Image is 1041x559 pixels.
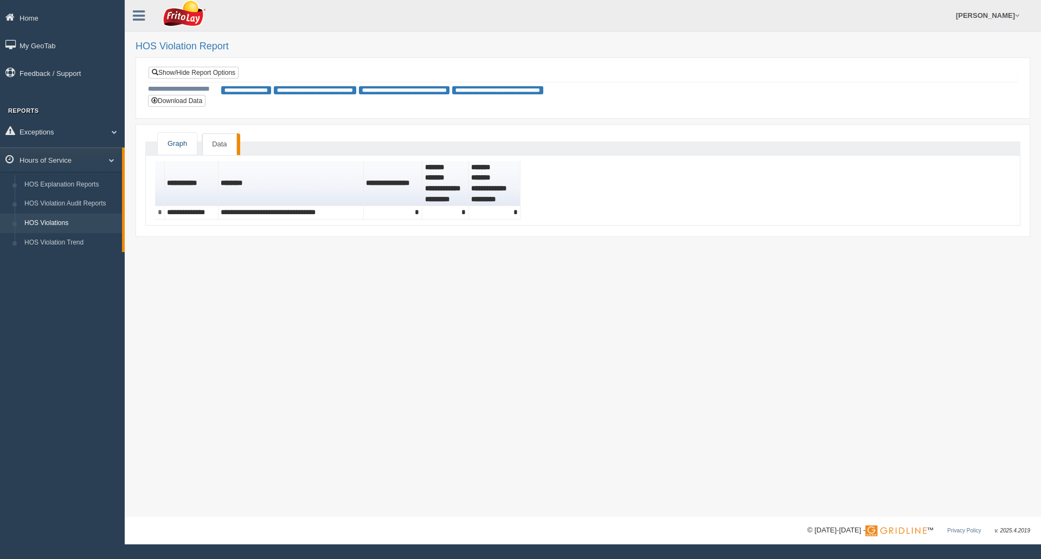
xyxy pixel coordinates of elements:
a: Data [202,133,236,156]
a: HOS Violation Trend [20,233,122,253]
a: HOS Explanation Reports [20,175,122,195]
img: Gridline [865,525,927,536]
a: Graph [158,133,197,155]
th: Sort column [422,161,469,206]
button: Download Data [148,95,205,107]
div: © [DATE]-[DATE] - ™ [807,525,1030,536]
a: Show/Hide Report Options [149,67,239,79]
a: Privacy Policy [947,528,981,534]
th: Sort column [364,161,422,206]
a: HOS Violation Audit Reports [20,194,122,214]
th: Sort column [219,161,364,206]
span: v. 2025.4.2019 [995,528,1030,534]
th: Sort column [165,161,219,206]
th: Sort column [469,161,521,206]
a: HOS Violations [20,214,122,233]
h2: HOS Violation Report [136,41,1030,52]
